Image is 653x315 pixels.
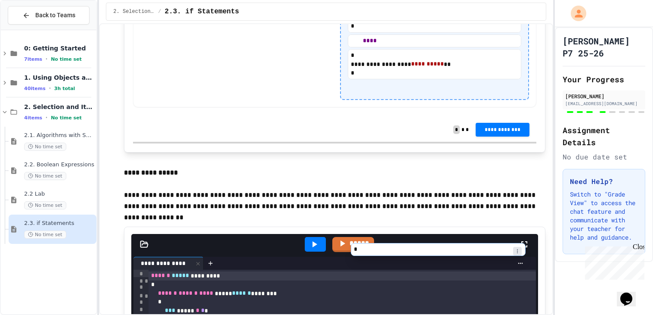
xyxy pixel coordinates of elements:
span: No time set [51,115,82,121]
span: 1. Using Objects and Methods [24,74,95,81]
h2: Your Progress [563,73,645,85]
span: 2.1. Algorithms with Selection and Repetition [24,132,95,139]
span: No time set [24,231,66,239]
div: [EMAIL_ADDRESS][DOMAIN_NAME] [565,100,643,107]
span: 2.2 Lab [24,190,95,198]
iframe: chat widget [582,243,644,280]
button: Back to Teams [8,6,90,25]
span: Back to Teams [35,11,75,20]
span: 4 items [24,115,42,121]
span: / [158,8,161,15]
span: • [49,85,51,92]
span: 2. Selection and Iteration [113,8,155,15]
span: 7 items [24,56,42,62]
span: 2. Selection and Iteration [24,103,95,111]
div: [PERSON_NAME] [565,92,643,100]
h3: Need Help? [570,176,638,187]
span: 0: Getting Started [24,44,95,52]
span: 2.3. if Statements [165,6,239,17]
span: 40 items [24,86,46,91]
span: No time set [24,172,66,180]
h1: [PERSON_NAME] P7 25-26 [563,35,645,59]
span: No time set [24,143,66,151]
span: • [46,56,47,62]
iframe: chat widget [617,281,644,306]
span: No time set [24,201,66,209]
span: No time set [51,56,82,62]
div: Chat with us now!Close [3,3,59,55]
div: My Account [562,3,588,23]
p: Switch to "Grade View" to access the chat feature and communicate with your teacher for help and ... [570,190,638,242]
span: • [46,114,47,121]
div: No due date set [563,152,645,162]
span: 2.2. Boolean Expressions [24,161,95,168]
span: 2.3. if Statements [24,220,95,227]
span: 3h total [54,86,75,91]
h2: Assignment Details [563,124,645,148]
